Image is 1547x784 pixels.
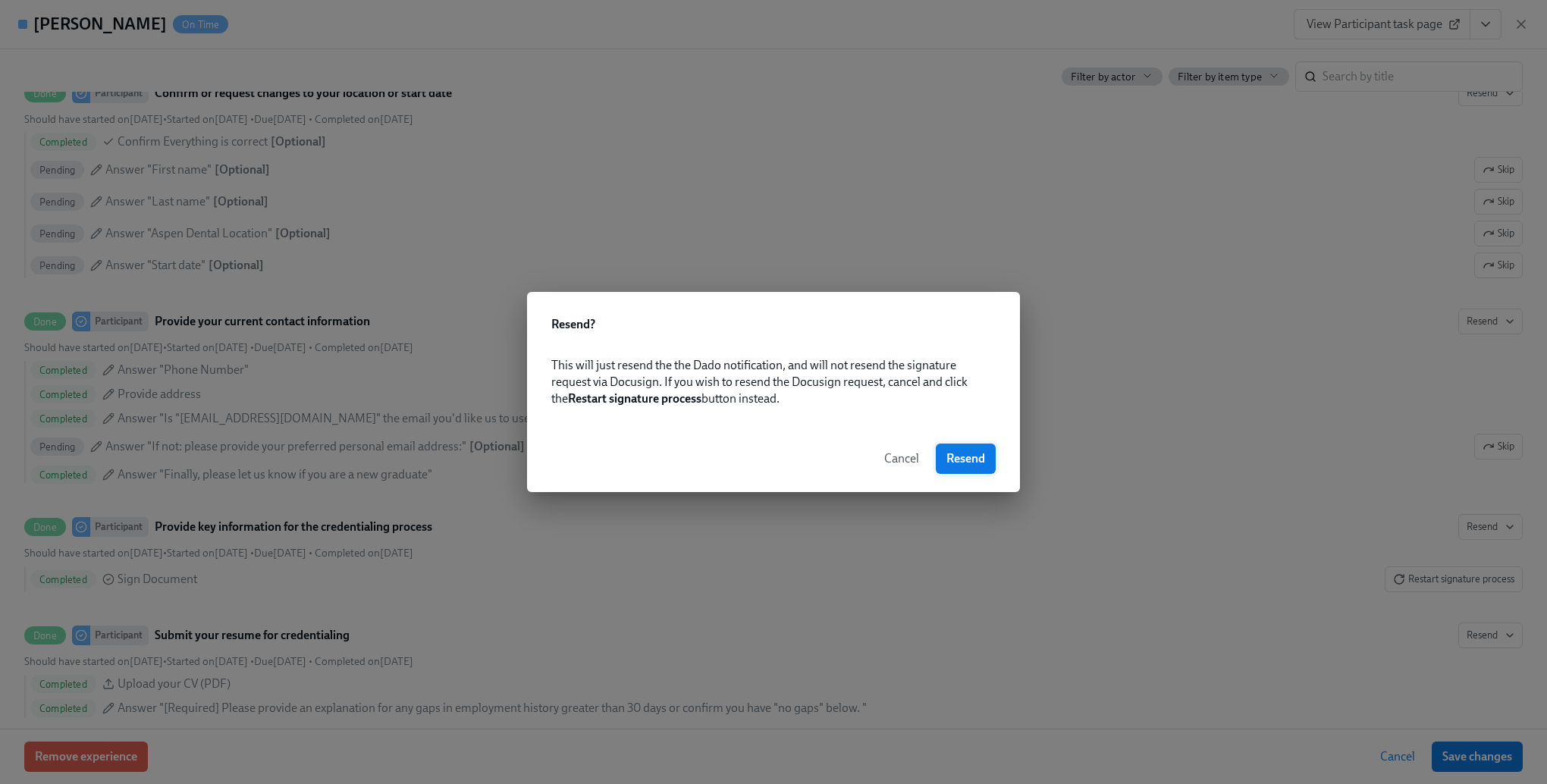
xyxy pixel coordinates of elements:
strong: Restart signature process [568,391,701,406]
span: Cancel [884,451,919,466]
button: Cancel [874,444,930,474]
span: Resend [946,451,985,466]
h2: Resend? [551,316,996,333]
span: This will just resend the the Dado notification, and will not resend the signature request via Do... [551,358,968,406]
button: Resend [936,444,996,474]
